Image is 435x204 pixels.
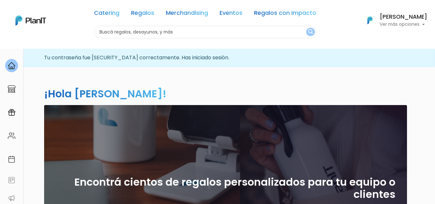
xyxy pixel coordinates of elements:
img: PlanIt Logo [363,13,377,27]
h6: [PERSON_NAME] [380,14,427,20]
img: feedback-78b5a0c8f98aac82b08bfc38622c3050aee476f2c9584af64705fc4e61158814.svg [8,176,15,184]
img: PlanIt Logo [15,15,46,25]
a: Merchandising [166,10,208,18]
a: Eventos [220,10,242,18]
a: Regalos con Impacto [254,10,316,18]
input: Buscá regalos, desayunos, y más [94,26,316,38]
h2: Encontrá cientos de regalos personalizados para tu equipo o clientes [56,176,395,201]
img: home-e721727adea9d79c4d83392d1f703f7f8bce08238fde08b1acbfd93340b81755.svg [8,62,15,70]
img: search_button-432b6d5273f82d61273b3651a40e1bd1b912527efae98b1b7a1b2c0702e16a8d.svg [308,29,313,35]
img: campaigns-02234683943229c281be62815700db0a1741e53638e28bf9629b52c665b00959.svg [8,109,15,116]
h2: ¡Hola [PERSON_NAME]! [44,86,166,101]
img: marketplace-4ceaa7011d94191e9ded77b95e3339b90024bf715f7c57f8cf31f2d8c509eaba.svg [8,85,15,93]
img: partners-52edf745621dab592f3b2c58e3bca9d71375a7ef29c3b500c9f145b62cc070d4.svg [8,194,15,202]
img: people-662611757002400ad9ed0e3c099ab2801c6687ba6c219adb57efc949bc21e19d.svg [8,132,15,140]
a: Catering [94,10,119,18]
a: Regalos [131,10,154,18]
p: Ver más opciones [380,22,427,27]
img: calendar-87d922413cdce8b2cf7b7f5f62616a5cf9e4887200fb71536465627b3292af00.svg [8,155,15,163]
button: PlanIt Logo [PERSON_NAME] Ver más opciones [359,12,427,29]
